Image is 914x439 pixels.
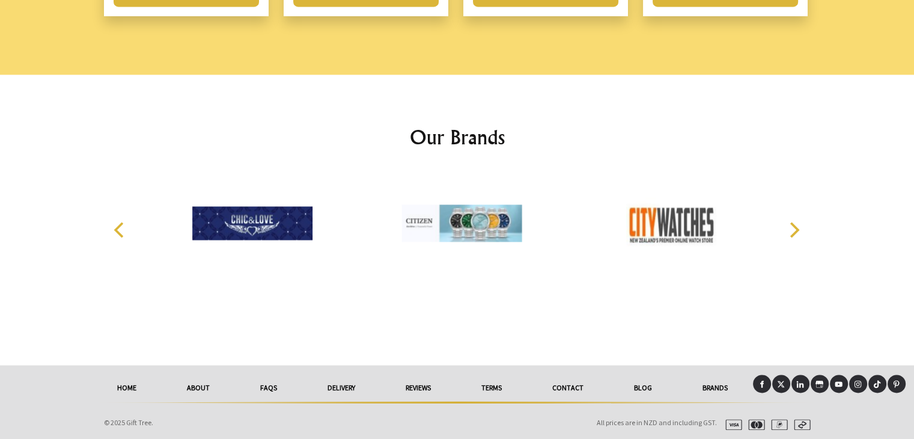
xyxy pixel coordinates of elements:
[772,375,790,393] a: X (Twitter)
[888,375,906,393] a: Pinterest
[102,123,813,152] h2: Our Brands
[753,375,771,393] a: Facebook
[104,418,153,427] span: © 2025 Gift Tree.
[611,178,731,268] img: City Watches
[868,375,886,393] a: Tiktok
[527,375,609,401] a: Contact
[192,178,312,268] img: Chic & Love
[791,375,809,393] a: LinkedIn
[743,419,765,430] img: mastercard.svg
[766,419,788,430] img: paypal.svg
[302,375,380,401] a: delivery
[849,375,867,393] a: Instagram
[401,178,522,268] img: Citizen
[597,418,717,427] span: All prices are in NZD and including GST.
[162,375,235,401] a: About
[108,216,134,243] button: Previous
[677,375,753,401] a: Brands
[781,216,807,243] button: Next
[721,419,742,430] img: visa.svg
[789,419,811,430] img: afterpay.svg
[830,375,848,393] a: Youtube
[92,375,162,401] a: HOME
[609,375,677,401] a: Blog
[380,375,456,401] a: reviews
[235,375,302,401] a: FAQs
[456,375,527,401] a: Terms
